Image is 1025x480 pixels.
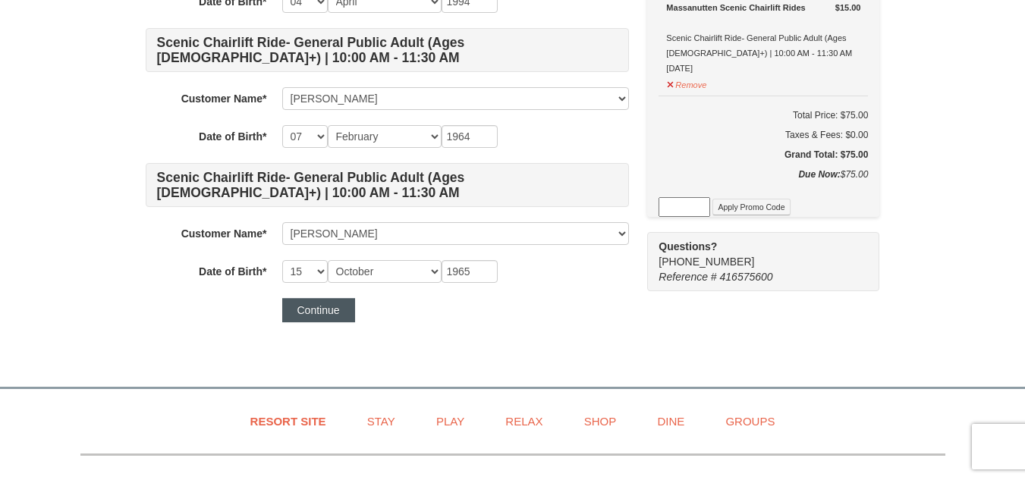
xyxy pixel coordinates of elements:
[442,260,498,283] input: YYYY
[659,127,868,143] div: Taxes & Fees: $0.00
[442,125,498,148] input: YYYY
[181,93,267,105] strong: Customer Name*
[199,265,266,278] strong: Date of Birth*
[798,169,840,180] strong: Due Now:
[706,404,794,438] a: Groups
[417,404,483,438] a: Play
[659,108,868,123] h6: Total Price: $75.00
[181,227,267,240] strong: Customer Name*
[720,271,773,283] span: 416575600
[282,298,355,322] button: Continue
[712,199,790,215] button: Apply Promo Code
[486,404,561,438] a: Relax
[146,28,629,72] h4: Scenic Chairlift Ride- General Public Adult (Ages [DEMOGRAPHIC_DATA]+) | 10:00 AM - 11:30 AM
[638,404,703,438] a: Dine
[666,74,707,93] button: Remove
[199,130,266,143] strong: Date of Birth*
[659,167,868,197] div: $75.00
[659,271,716,283] span: Reference #
[659,147,868,162] h5: Grand Total: $75.00
[231,404,345,438] a: Resort Site
[565,404,636,438] a: Shop
[659,239,852,268] span: [PHONE_NUMBER]
[659,240,717,253] strong: Questions?
[146,163,629,207] h4: Scenic Chairlift Ride- General Public Adult (Ages [DEMOGRAPHIC_DATA]+) | 10:00 AM - 11:30 AM
[348,404,414,438] a: Stay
